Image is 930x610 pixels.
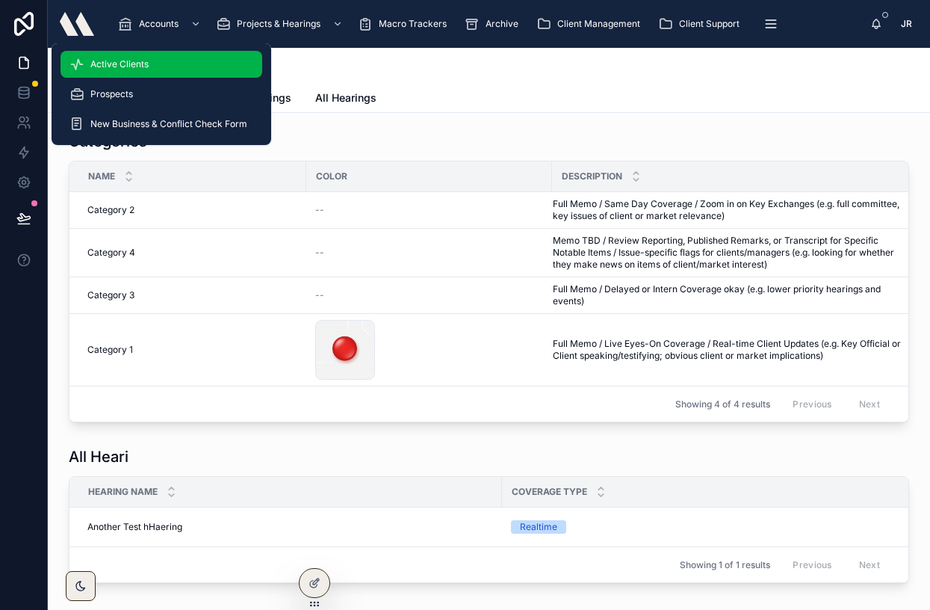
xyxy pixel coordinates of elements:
[675,398,770,410] span: Showing 4 of 4 results
[679,18,740,30] span: Client Support
[520,520,557,534] div: Realtime
[69,446,128,467] h1: All Heari
[315,204,324,216] span: --
[87,247,135,259] span: Category 4
[379,18,447,30] span: Macro Trackers
[315,84,376,114] a: All Hearings
[512,486,587,498] span: Coverage Type
[680,559,770,571] span: Showing 1 of 1 results
[87,521,182,533] span: Another Test hHaering
[61,51,262,78] a: Active Clients
[901,18,912,30] span: JR
[106,7,870,40] div: scrollable content
[90,118,247,130] span: New Business & Conflict Check Form
[87,204,134,216] span: Category 2
[61,81,262,108] a: Prospects
[315,247,324,259] span: --
[114,10,208,37] a: Accounts
[553,283,901,307] span: Full Memo / Delayed or Intern Coverage okay (e.g. lower priority hearings and events)
[237,18,320,30] span: Projects & Hearings
[87,289,134,301] span: Category 3
[88,170,115,182] span: Name
[315,90,376,105] span: All Hearings
[532,10,651,37] a: Client Management
[460,10,529,37] a: Archive
[315,289,324,301] span: --
[553,338,901,362] span: Full Memo / Live Eyes-On Coverage / Real-time Client Updates (e.g. Key Official or Client speakin...
[553,235,901,271] span: Memo TBD / Review Reporting, Published Remarks, or Transcript for Specific Notable Items / Issue-...
[139,18,179,30] span: Accounts
[486,18,518,30] span: Archive
[353,10,457,37] a: Macro Trackers
[316,170,347,182] span: Color
[90,58,149,70] span: Active Clients
[553,198,901,222] span: Full Memo / Same Day Coverage / Zoom in on Key Exchanges (e.g. full committee, key issues of clie...
[562,170,622,182] span: Description
[87,344,133,356] span: Category 1
[557,18,640,30] span: Client Management
[211,10,350,37] a: Projects & Hearings
[654,10,750,37] a: Client Support
[60,12,94,36] img: App logo
[61,111,262,138] a: New Business & Conflict Check Form
[90,88,133,100] span: Prospects
[88,486,158,498] span: Hearing Name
